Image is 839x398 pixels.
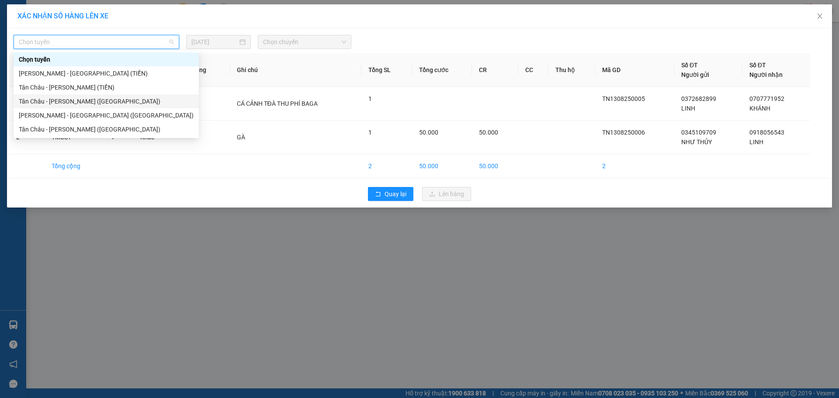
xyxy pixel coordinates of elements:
[14,52,199,66] div: Chọn tuyến
[681,138,712,145] span: NHƯ THỦY
[19,83,194,92] div: Tân Châu - [PERSON_NAME] (TIỀN)
[237,100,318,107] span: CÁ CẢNH TĐÀ THU PHÍ BAGA
[518,53,548,87] th: CC
[375,191,381,198] span: rollback
[361,53,412,87] th: Tổng SL
[681,105,695,112] span: LINH
[368,187,413,201] button: rollbackQuay lại
[172,53,229,87] th: Loại hàng
[808,4,832,29] button: Close
[548,53,595,87] th: Thu hộ
[103,23,142,38] span: VP gửi
[749,95,784,102] span: 0707771952
[14,108,199,122] div: Hồ Chí Minh - Tân Châu (Giường)
[368,129,372,136] span: 1
[749,129,784,136] span: 0918056543
[595,53,674,87] th: Mã GD
[19,125,194,134] div: Tân Châu - [PERSON_NAME] ([GEOGRAPHIC_DATA])
[5,22,208,40] h2: : Tam Nông
[17,12,108,20] span: XÁC NHẬN SỐ HÀNG LÊN XE
[45,154,104,178] td: Tổng cộng
[263,35,346,48] span: Chọn chuyến
[681,129,716,136] span: 0345109709
[681,95,716,102] span: 0372682899
[749,62,766,69] span: Số ĐT
[14,66,199,80] div: Hồ Chí Minh - Tân Châu (TIỀN)
[237,134,245,141] span: GÀ
[385,189,406,199] span: Quay lại
[19,35,174,48] span: Chọn tuyến
[681,71,709,78] span: Người gửi
[14,122,199,136] div: Tân Châu - Hồ Chí Minh (Giường)
[479,129,498,136] span: 50.000
[14,80,199,94] div: Tân Châu - Hồ Chí Minh (TIỀN)
[230,53,362,87] th: Ghi chú
[19,111,194,120] div: [PERSON_NAME] - [GEOGRAPHIC_DATA] ([GEOGRAPHIC_DATA])
[419,129,438,136] span: 50.000
[595,154,674,178] td: 2
[191,37,238,47] input: 13/08/2025
[749,71,783,78] span: Người nhận
[19,55,194,64] div: Chọn tuyến
[9,87,45,121] td: 1
[14,94,199,108] div: Tân Châu - Hồ Chí Minh (Giường)
[749,138,763,145] span: LINH
[412,154,472,178] td: 50.000
[19,69,194,78] div: [PERSON_NAME] - [GEOGRAPHIC_DATA] (TIỀN)
[602,129,645,136] span: TN1308250006
[681,62,698,69] span: Số ĐT
[749,105,770,112] span: KHÁNH
[5,3,208,17] h2: Người gửi: NHƯ THỦY - 0345109709
[472,154,518,178] td: 50.000
[412,53,472,87] th: Tổng cước
[602,95,645,102] span: TN1308250005
[472,53,518,87] th: CR
[368,95,372,102] span: 1
[9,121,45,154] td: 2
[9,53,45,87] th: STT
[816,13,823,20] span: close
[361,154,412,178] td: 2
[422,187,471,201] button: uploadLên hàng
[19,97,194,106] div: Tân Châu - [PERSON_NAME] ([GEOGRAPHIC_DATA])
